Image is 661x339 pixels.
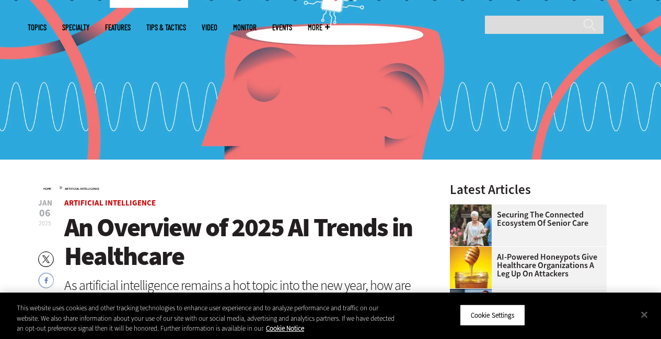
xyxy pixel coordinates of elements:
a: Tips & Tactics [146,23,186,31]
a: Artificial Intelligence [64,198,156,208]
h3: Latest Articles [450,183,607,196]
img: jar of honey with a honey dipper [450,247,492,288]
a: Home [43,187,51,191]
a: Video [202,23,217,31]
a: Features [105,23,131,31]
button: Close [633,303,656,326]
div: As artificial intelligence remains a hot topic into the new year, how are organizations approachi... [64,279,423,306]
span: An Overview of 2025 AI Trends in Healthcare [64,210,412,273]
a: remote call with care team [450,289,497,297]
a: nurse walks with senior woman through a garden [450,204,497,213]
span: 2025 [39,219,51,227]
div: This website uses cookies and other tracking technologies to enhance user experience and to analy... [17,303,397,334]
span: Jan [38,199,52,207]
span: More [308,23,330,31]
a: AI-Powered Honeypots Give Healthcare Organizations a Leg Up on Attackers [450,253,600,278]
button: Cookie Settings [460,304,525,326]
a: Securing the Connected Ecosystem of Senior Care [450,211,600,227]
img: nurse walks with senior woman through a garden [450,204,492,246]
span: Topics [28,23,47,31]
img: remote call with care team [450,289,492,331]
span: Specialty [62,23,89,31]
div: » [43,183,423,191]
a: MonITor [233,23,257,31]
a: Artificial Intelligence [65,187,99,191]
span: 06 [38,208,52,219]
a: Events [272,23,292,31]
a: jar of honey with a honey dipper [450,247,497,255]
a: More information about your privacy [266,324,304,333]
